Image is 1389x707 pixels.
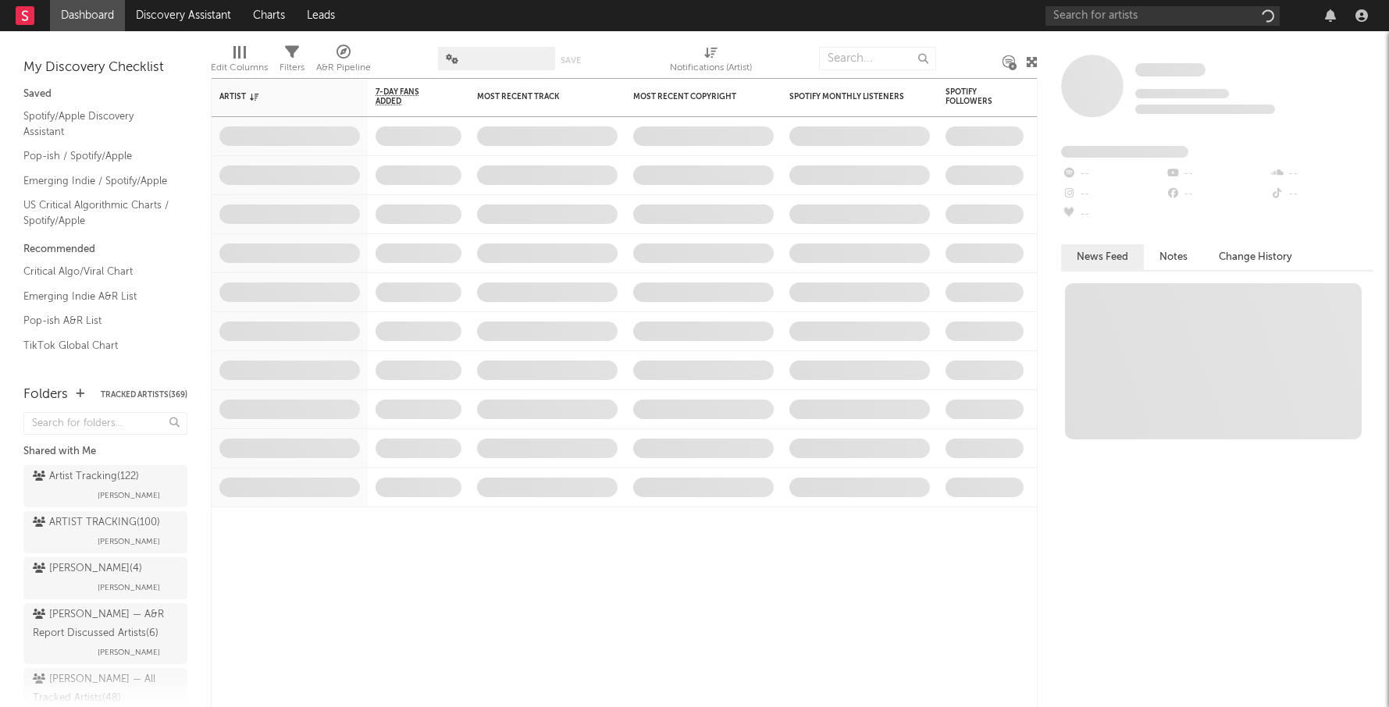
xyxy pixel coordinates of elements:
[789,92,906,101] div: Spotify Monthly Listeners
[946,87,1000,106] div: Spotify Followers
[1135,105,1275,114] span: 0 fans last week
[23,557,187,599] a: [PERSON_NAME](4)[PERSON_NAME]
[23,337,172,354] a: TikTok Global Chart
[98,486,160,505] span: [PERSON_NAME]
[23,240,187,259] div: Recommended
[1061,164,1165,184] div: --
[211,39,268,84] div: Edit Columns
[819,47,936,70] input: Search...
[98,643,160,662] span: [PERSON_NAME]
[33,467,139,486] div: Artist Tracking ( 122 )
[376,87,438,106] span: 7-Day Fans Added
[98,578,160,597] span: [PERSON_NAME]
[1061,184,1165,204] div: --
[1144,244,1203,270] button: Notes
[33,560,142,578] div: [PERSON_NAME] ( 4 )
[23,442,187,461] div: Shared with Me
[316,39,371,84] div: A&R Pipeline
[23,465,187,507] a: Artist Tracking(122)[PERSON_NAME]
[23,511,187,553] a: ARTIST TRACKING(100)[PERSON_NAME]
[1045,6,1280,26] input: Search for artists
[1165,184,1269,204] div: --
[23,312,172,329] a: Pop-ish A&R List
[280,39,305,84] div: Filters
[23,263,172,280] a: Critical Algo/Viral Chart
[1061,204,1165,225] div: --
[33,606,174,643] div: [PERSON_NAME] — A&R Report Discussed Artists ( 6 )
[1270,184,1373,204] div: --
[101,391,187,399] button: Tracked Artists(369)
[1061,244,1144,270] button: News Feed
[23,172,172,190] a: Emerging Indie / Spotify/Apple
[23,197,172,229] a: US Critical Algorithmic Charts / Spotify/Apple
[1165,164,1269,184] div: --
[1061,146,1188,158] span: Fans Added by Platform
[477,92,594,101] div: Most Recent Track
[1135,62,1206,78] a: Some Artist
[23,288,172,305] a: Emerging Indie A&R List
[23,59,187,77] div: My Discovery Checklist
[1135,89,1229,98] span: Tracking Since: [DATE]
[316,59,371,77] div: A&R Pipeline
[1135,63,1206,76] span: Some Artist
[23,147,172,165] a: Pop-ish / Spotify/Apple
[670,59,752,77] div: Notifications (Artist)
[98,532,160,551] span: [PERSON_NAME]
[219,92,337,101] div: Artist
[1203,244,1308,270] button: Change History
[280,59,305,77] div: Filters
[23,108,172,140] a: Spotify/Apple Discovery Assistant
[1270,164,1373,184] div: --
[670,39,752,84] div: Notifications (Artist)
[23,385,68,404] div: Folders
[211,59,268,77] div: Edit Columns
[633,92,750,101] div: Most Recent Copyright
[23,85,187,104] div: Saved
[23,603,187,664] a: [PERSON_NAME] — A&R Report Discussed Artists(6)[PERSON_NAME]
[33,513,160,532] div: ARTIST TRACKING ( 100 )
[23,412,187,435] input: Search for folders...
[561,56,581,65] button: Save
